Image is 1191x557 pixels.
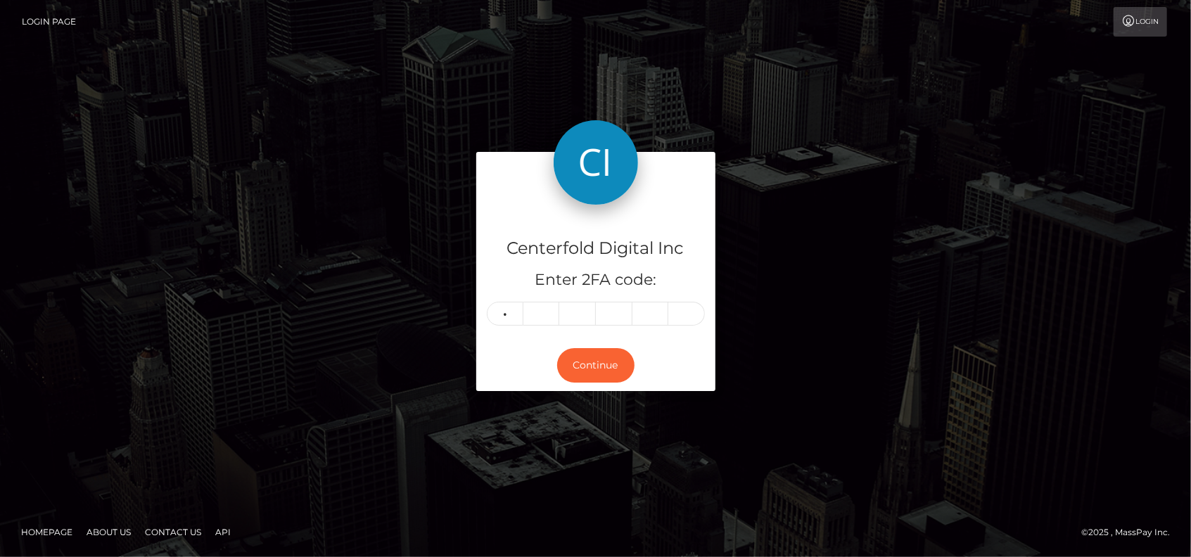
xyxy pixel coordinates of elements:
[554,120,638,205] img: Centerfold Digital Inc
[557,348,635,383] button: Continue
[139,521,207,543] a: Contact Us
[210,521,236,543] a: API
[487,236,705,261] h4: Centerfold Digital Inc
[15,521,78,543] a: Homepage
[1114,7,1167,37] a: Login
[487,269,705,291] h5: Enter 2FA code:
[22,7,76,37] a: Login Page
[81,521,136,543] a: About Us
[1081,525,1180,540] div: © 2025 , MassPay Inc.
